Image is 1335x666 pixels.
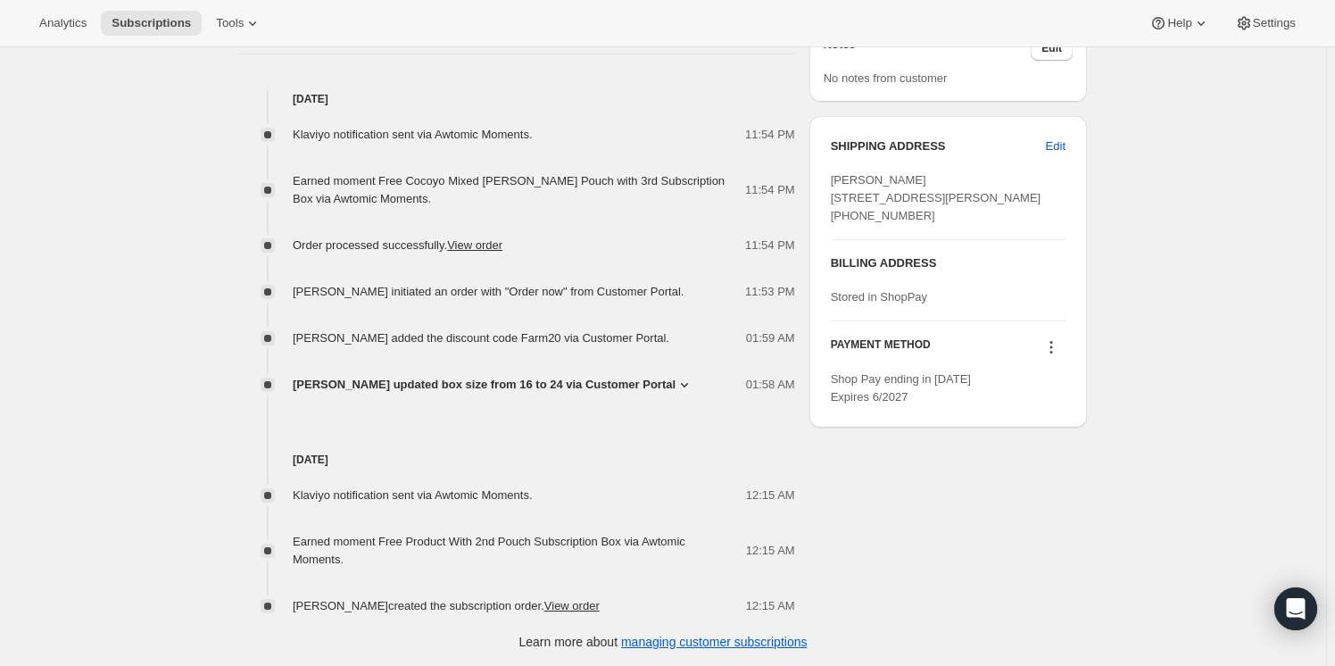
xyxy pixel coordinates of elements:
span: Tools [216,16,244,30]
span: [PERSON_NAME] added the discount code Farm20 via Customer Portal. [293,331,669,345]
span: 01:59 AM [746,329,795,347]
span: 11:54 PM [745,126,795,144]
span: Order processed successfully. [293,238,502,252]
span: No notes from customer [824,71,948,85]
h3: SHIPPING ADDRESS [831,137,1046,155]
span: Stored in ShopPay [831,290,927,304]
button: Tools [205,11,272,36]
span: Earned moment Free Product With 2nd Pouch Subscription Box via Awtomic Moments. [293,535,685,566]
div: Open Intercom Messenger [1274,587,1317,630]
span: 11:54 PM [745,237,795,254]
span: Subscriptions [112,16,191,30]
span: Shop Pay ending in [DATE] Expires 6/2027 [831,372,971,404]
span: Analytics [39,16,87,30]
span: Settings [1253,16,1296,30]
span: 12:15 AM [746,487,795,504]
a: managing customer subscriptions [621,635,808,649]
h4: [DATE] [239,90,795,108]
span: Edit [1046,137,1066,155]
span: Help [1167,16,1191,30]
span: 01:58 AM [746,376,795,394]
h4: [DATE] [239,451,795,469]
span: 12:15 AM [746,542,795,560]
button: Analytics [29,11,97,36]
a: View order [447,238,502,252]
button: Edit [1035,132,1076,161]
button: Edit [1031,36,1073,61]
span: 11:53 PM [745,283,795,301]
span: [PERSON_NAME] created the subscription order. [293,599,600,612]
span: 12:15 AM [746,597,795,615]
span: Klaviyo notification sent via Awtomic Moments. [293,488,533,502]
button: [PERSON_NAME] updated box size from 16 to 24 via Customer Portal [293,376,693,394]
span: 11:54 PM [745,181,795,199]
span: Edit [1041,41,1062,55]
button: Help [1139,11,1220,36]
span: [PERSON_NAME] updated box size from 16 to 24 via Customer Portal [293,376,676,394]
span: Klaviyo notification sent via Awtomic Moments. [293,128,533,141]
span: [PERSON_NAME] initiated an order with "Order now" from Customer Portal. [293,285,684,298]
p: Learn more about [519,633,808,651]
h3: PAYMENT METHOD [831,337,931,362]
button: Settings [1224,11,1306,36]
h3: Notes [824,36,1032,61]
span: Earned moment Free Cocoyo Mixed [PERSON_NAME] Pouch with 3rd Subscription Box via Awtomic Moments. [293,174,725,205]
h3: BILLING ADDRESS [831,254,1066,272]
a: View order [544,599,600,612]
span: [PERSON_NAME] [STREET_ADDRESS][PERSON_NAME] [PHONE_NUMBER] [831,173,1041,222]
button: Subscriptions [101,11,202,36]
